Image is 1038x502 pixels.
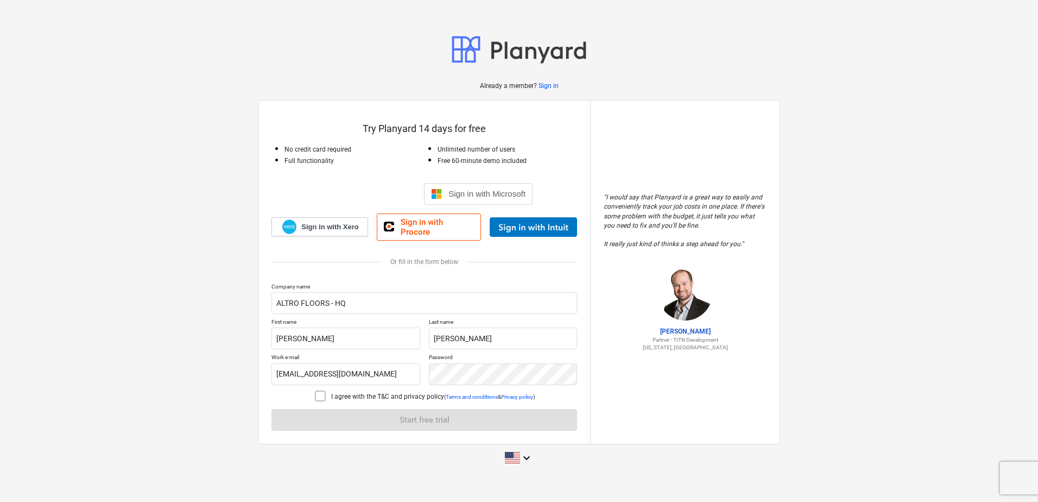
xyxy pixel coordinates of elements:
a: Sign in with Procore [377,214,481,241]
img: Microsoft logo [431,189,442,199]
span: Sign in with Microsoft [448,189,526,198]
div: Or fill in the form below [271,258,577,266]
a: Sign in with Xero [271,217,368,236]
p: Last name [429,318,578,328]
p: Password [429,354,578,363]
input: First name [271,328,420,349]
input: Company name [271,292,577,314]
p: Company name [271,283,577,292]
p: Free 60-minute demo included [438,156,578,166]
p: Already a member? [480,81,539,91]
p: [PERSON_NAME] [604,327,767,336]
p: Full functionality [284,156,425,166]
p: ( & ) [444,393,535,400]
img: Xero logo [282,219,296,234]
a: Sign in [539,81,559,91]
a: Privacy policy [501,394,533,400]
i: keyboard_arrow_down [520,451,533,465]
p: First name [271,318,420,328]
a: Terms and conditions [446,394,498,400]
span: Sign in with Xero [301,222,358,232]
p: " I would say that Planyard is a great way to easily and conveniently track your job costs in one... [604,193,767,249]
p: Partner - TITN Development [604,336,767,343]
iframe: Sign in with Google Button [311,182,421,206]
p: Work e-mail [271,354,420,363]
p: I agree with the T&C and privacy policy [331,392,444,401]
input: Last name [429,328,578,349]
p: No credit card required [284,145,425,154]
p: [US_STATE], [GEOGRAPHIC_DATA] [604,344,767,351]
span: Sign in with Procore [401,217,474,237]
img: Jordan Cohen [658,266,712,321]
input: Work e-mail [271,363,420,385]
p: Unlimited number of users [438,145,578,154]
p: Try Planyard 14 days for free [271,122,577,135]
